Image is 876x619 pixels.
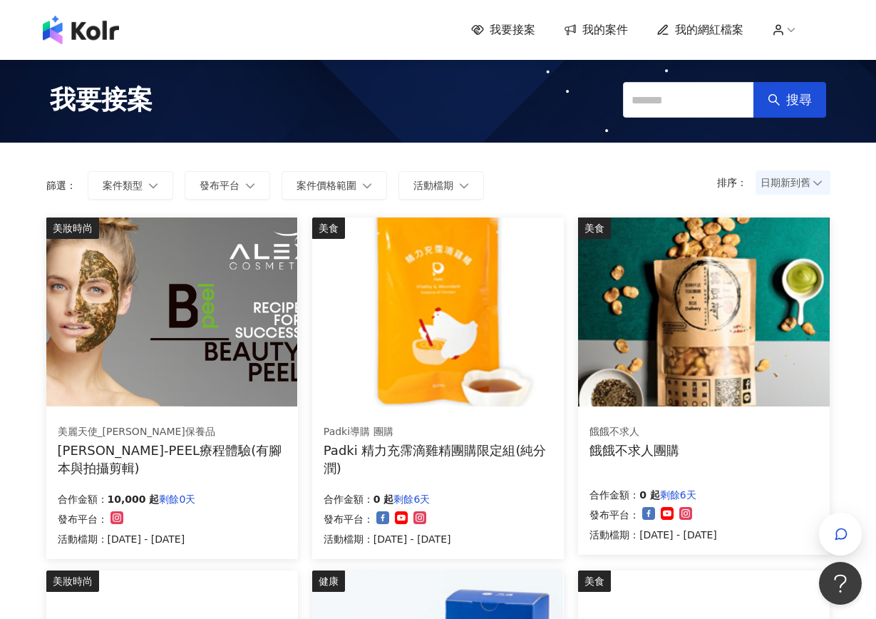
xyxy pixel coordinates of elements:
[324,511,373,528] p: 發布平台：
[103,180,143,191] span: 案件類型
[46,571,99,592] div: 美妝時尚
[753,82,826,118] button: 搜尋
[312,218,345,239] div: 美食
[768,93,780,106] span: search
[46,218,297,406] img: ALEX B-PEEL療程
[58,531,196,548] p: 活動檔期：[DATE] - [DATE]
[373,491,394,508] p: 0 起
[471,22,535,38] a: 我要接案
[589,486,639,503] p: 合作金額：
[564,22,628,38] a: 我的案件
[58,511,108,528] p: 發布平台：
[589,441,679,459] div: 餓餓不求人團購
[50,82,153,118] span: 我要接案
[324,491,373,508] p: 合作金額：
[393,491,430,508] p: 剩餘6天
[46,180,76,191] p: 篩選：
[58,441,287,477] div: [PERSON_NAME]-PEEL療程體驗(有腳本與拍攝剪輯)
[589,526,717,543] p: 活動檔期：[DATE] - [DATE]
[398,171,484,200] button: 活動檔期
[589,506,639,523] p: 發布平台：
[324,531,451,548] p: 活動檔期：[DATE] - [DATE]
[324,425,552,439] div: Padki導購 團購
[578,571,611,592] div: 美食
[589,425,679,439] div: 餓餓不求人
[88,171,173,200] button: 案件類型
[108,491,160,508] p: 10,000 起
[58,425,286,439] div: 美麗天使_[PERSON_NAME]保養品
[761,172,825,193] span: 日期新到舊
[675,22,743,38] span: 我的網紅檔案
[786,92,812,108] span: 搜尋
[324,441,552,477] div: Padki 精力充霈滴雞精團購限定組(純分潤)
[639,486,660,503] p: 0 起
[58,491,108,508] p: 合作金額：
[312,571,345,592] div: 健康
[185,171,270,200] button: 發布平台
[656,22,743,38] a: 我的網紅檔案
[282,171,387,200] button: 案件價格範圍
[413,180,453,191] span: 活動檔期
[159,491,195,508] p: 剩餘0天
[312,218,563,406] img: Padki 精力充霈滴雞精(團購限定組)
[582,22,628,38] span: 我的案件
[490,22,535,38] span: 我要接案
[660,486,696,503] p: 剩餘6天
[578,218,829,406] img: 餓餓不求人系列
[43,16,119,44] img: logo
[46,218,99,239] div: 美妝時尚
[819,562,862,605] iframe: Help Scout Beacon - Open
[578,218,611,239] div: 美食
[717,177,756,188] p: 排序：
[297,180,356,191] span: 案件價格範圍
[200,180,239,191] span: 發布平台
